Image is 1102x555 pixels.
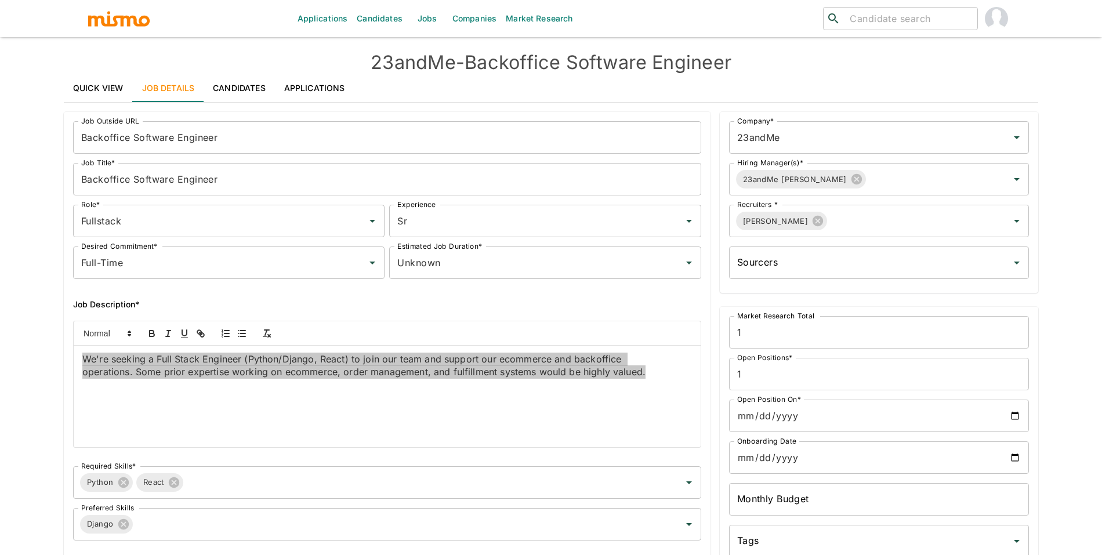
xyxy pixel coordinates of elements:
[397,241,482,251] label: Estimated Job Duration*
[1009,171,1025,187] button: Open
[364,255,380,271] button: Open
[985,7,1008,30] img: Maria Lujan Ciommo
[81,461,136,471] label: Required Skills*
[737,436,796,446] label: Onboarding Date
[736,170,866,188] div: 23andMe [PERSON_NAME]
[736,215,815,228] span: [PERSON_NAME]
[681,255,697,271] button: Open
[736,212,828,230] div: [PERSON_NAME]
[81,158,115,168] label: Job Title*
[364,213,380,229] button: Open
[737,158,803,168] label: Hiring Manager(s)*
[737,394,801,404] label: Open Position On*
[397,199,436,209] label: Experience
[1009,129,1025,146] button: Open
[1009,533,1025,549] button: Open
[81,241,158,251] label: Desired Commitment*
[64,74,133,102] a: Quick View
[64,51,1038,74] h4: 23andMe - Backoffice Software Engineer
[681,213,697,229] button: Open
[82,353,646,378] span: We're seeking a Full Stack Engineer (Python/Django, React) to join our team and support our ecomm...
[1009,255,1025,271] button: Open
[81,503,135,513] label: Preferred Skills
[275,74,354,102] a: Applications
[80,476,121,489] span: Python
[681,516,697,532] button: Open
[87,10,151,27] img: logo
[737,353,793,362] label: Open Positions*
[737,199,778,209] label: Recruiters *
[80,517,121,531] span: Django
[204,74,275,102] a: Candidates
[681,474,697,491] button: Open
[136,473,183,492] div: React
[845,10,973,27] input: Candidate search
[1009,213,1025,229] button: Open
[81,199,100,209] label: Role*
[136,476,171,489] span: React
[737,116,774,126] label: Company*
[80,473,133,492] div: Python
[736,173,854,186] span: 23andMe [PERSON_NAME]
[73,298,701,311] h6: Job Description*
[133,74,204,102] a: Job Details
[81,116,139,126] label: Job Outside URL
[80,515,133,534] div: Django
[737,311,814,321] label: Market Research Total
